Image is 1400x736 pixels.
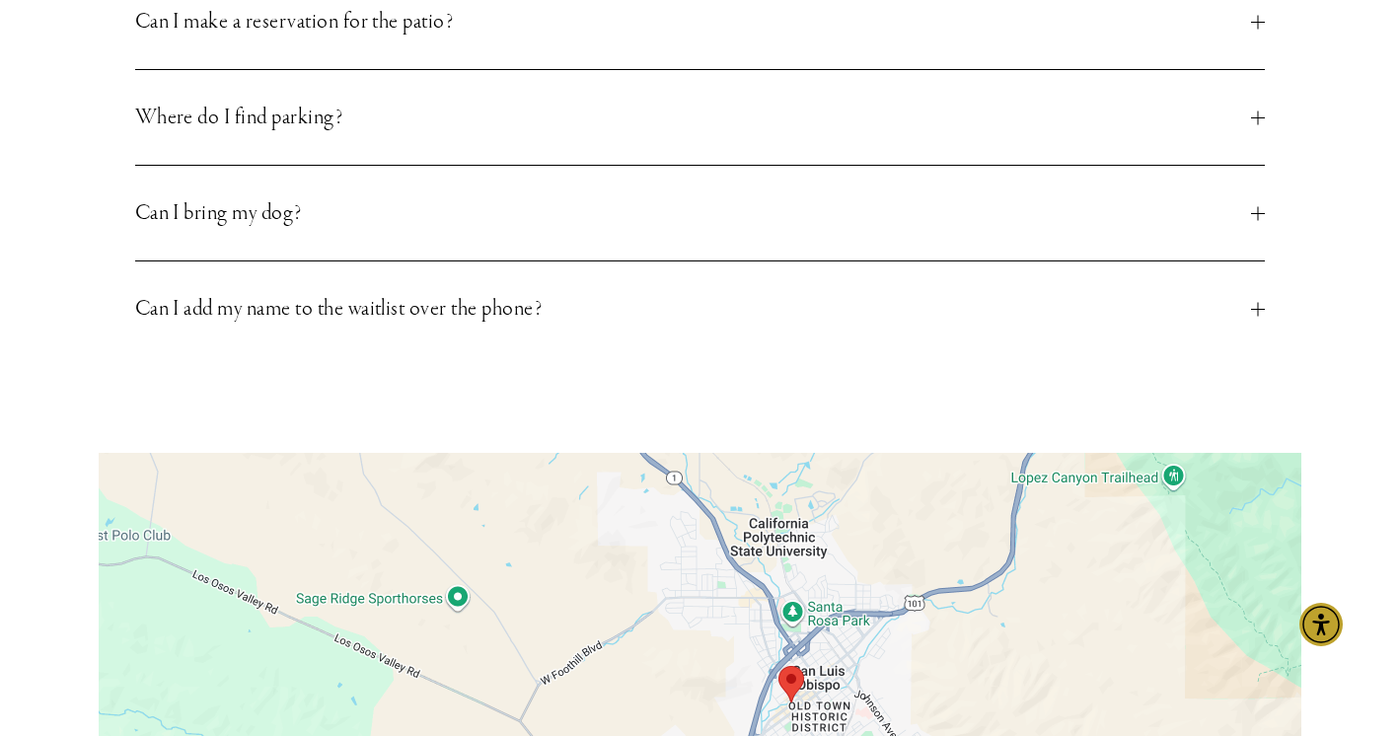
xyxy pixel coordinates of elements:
[135,195,1252,231] span: Can I bring my dog?
[135,166,1266,260] button: Can I bring my dog?
[135,70,1266,165] button: Where do I find parking?
[135,100,1252,135] span: Where do I find parking?
[135,291,1252,327] span: Can I add my name to the waitlist over the phone?
[135,261,1266,356] button: Can I add my name to the waitlist over the phone?
[778,666,804,702] div: NOVO Restaurant Lounge 726 Higuera Street San Luis Obispo, CA, 93401, United States
[1299,603,1343,646] div: Accessibility Menu
[135,4,1252,39] span: Can I make a reservation for the patio?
